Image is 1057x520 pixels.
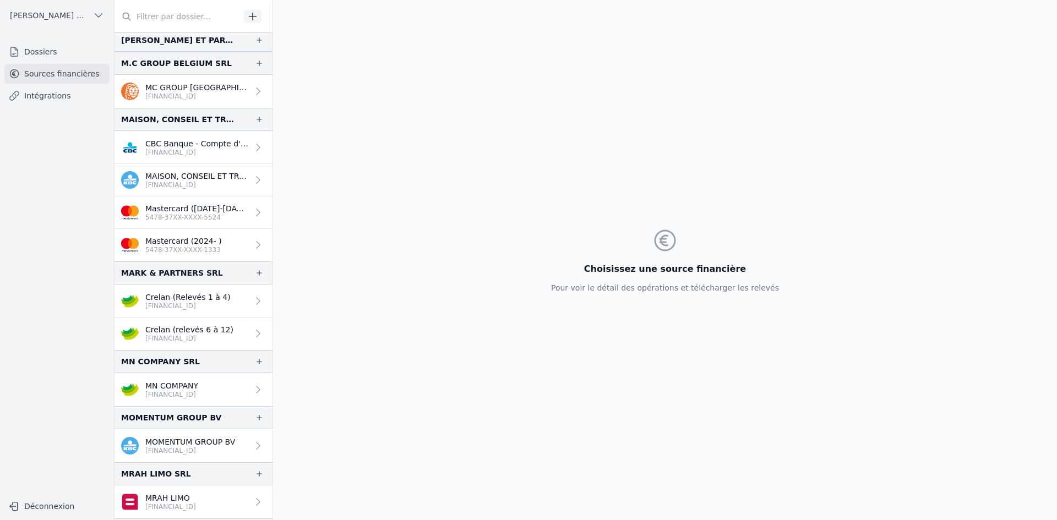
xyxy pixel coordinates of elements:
p: MRAH LIMO [145,492,196,503]
a: Dossiers [4,42,110,62]
h3: Choisissez une source financière [551,262,779,276]
p: MAISON, CONSEIL ET TRAVAUX SRL [145,171,248,182]
button: [PERSON_NAME] ET PARTNERS SRL [4,7,110,24]
p: [FINANCIAL_ID] [145,180,248,189]
p: MC GROUP [GEOGRAPHIC_DATA] SRL [145,82,248,93]
a: Crelan (relevés 6 à 12) [FINANCIAL_ID] [115,318,273,350]
p: [FINANCIAL_ID] [145,302,231,310]
input: Filtrer par dossier... [115,7,240,26]
a: CBC Banque - Compte d'épargne [FINANCIAL_ID] [115,131,273,164]
a: Intégrations [4,86,110,106]
p: CBC Banque - Compte d'épargne [145,138,248,149]
span: [PERSON_NAME] ET PARTNERS SRL [10,10,89,21]
p: [FINANCIAL_ID] [145,92,248,101]
img: imageedit_2_6530439554.png [121,236,139,254]
img: ing.png [121,83,139,100]
p: Pour voir le détail des opérations et télécharger les relevés [551,282,779,293]
img: crelan.png [121,292,139,310]
div: MN COMPANY SRL [121,355,200,368]
a: Sources financières [4,64,110,84]
a: Mastercard (2024- ) 5478-37XX-XXXX-1333 [115,229,273,261]
img: imageedit_2_6530439554.png [121,204,139,221]
img: belfius.png [121,493,139,511]
p: [FINANCIAL_ID] [145,446,235,455]
p: MOMENTUM GROUP BV [145,436,235,447]
p: 5478-37XX-XXXX-1333 [145,245,222,254]
img: kbc.png [121,437,139,455]
div: MOMENTUM GROUP BV [121,411,221,424]
div: MARK & PARTNERS SRL [121,266,223,280]
p: Crelan (relevés 6 à 12) [145,324,233,335]
a: MRAH LIMO [FINANCIAL_ID] [115,485,273,518]
p: [FINANCIAL_ID] [145,390,198,399]
p: [FINANCIAL_ID] [145,502,196,511]
a: MOMENTUM GROUP BV [FINANCIAL_ID] [115,429,273,462]
p: Mastercard ([DATE]-[DATE]) [145,203,248,214]
p: MN COMPANY [145,380,198,391]
a: Crelan (Relevés 1 à 4) [FINANCIAL_ID] [115,284,273,318]
a: Mastercard ([DATE]-[DATE]) 5478-37XX-XXXX-5524 [115,196,273,229]
img: crelan.png [121,325,139,342]
img: CBC_CREGBEBB.png [121,139,139,156]
div: [PERSON_NAME] ET PARTNERS SRL [121,34,237,47]
p: Mastercard (2024- ) [145,236,222,247]
button: Déconnexion [4,497,110,515]
div: MRAH LIMO SRL [121,467,191,480]
p: Crelan (Relevés 1 à 4) [145,292,231,303]
img: kbc.png [121,171,139,189]
p: [FINANCIAL_ID] [145,334,233,343]
div: M.C GROUP BELGIUM SRL [121,57,232,70]
a: MN COMPANY [FINANCIAL_ID] [115,373,273,406]
img: crelan.png [121,381,139,398]
p: 5478-37XX-XXXX-5524 [145,213,248,222]
p: [FINANCIAL_ID] [145,148,248,157]
a: MAISON, CONSEIL ET TRAVAUX SRL [FINANCIAL_ID] [115,164,273,196]
div: MAISON, CONSEIL ET TRAVAUX SRL [121,113,237,126]
a: MC GROUP [GEOGRAPHIC_DATA] SRL [FINANCIAL_ID] [115,75,273,108]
